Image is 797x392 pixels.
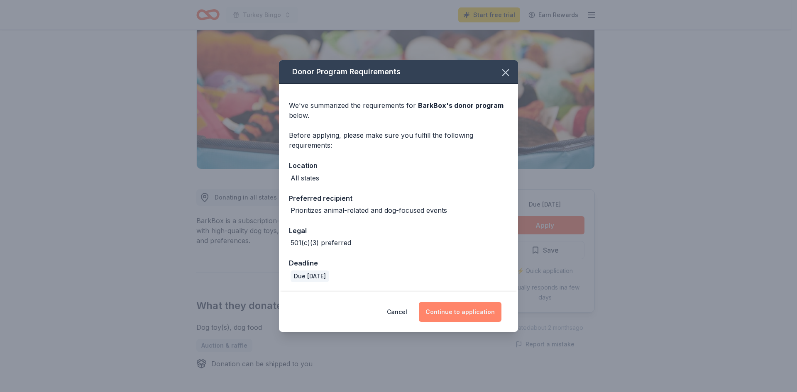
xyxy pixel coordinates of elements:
div: Before applying, please make sure you fulfill the following requirements: [289,130,508,150]
div: Location [289,160,508,171]
div: Prioritizes animal-related and dog-focused events [291,205,447,215]
div: We've summarized the requirements for below. [289,100,508,120]
div: Preferred recipient [289,193,508,204]
div: Deadline [289,258,508,268]
div: Due [DATE] [291,270,329,282]
button: Continue to application [419,302,501,322]
button: Cancel [387,302,407,322]
div: All states [291,173,319,183]
div: 501(c)(3) preferred [291,238,351,248]
span: BarkBox 's donor program [418,101,504,110]
div: Donor Program Requirements [279,60,518,84]
div: Legal [289,225,508,236]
